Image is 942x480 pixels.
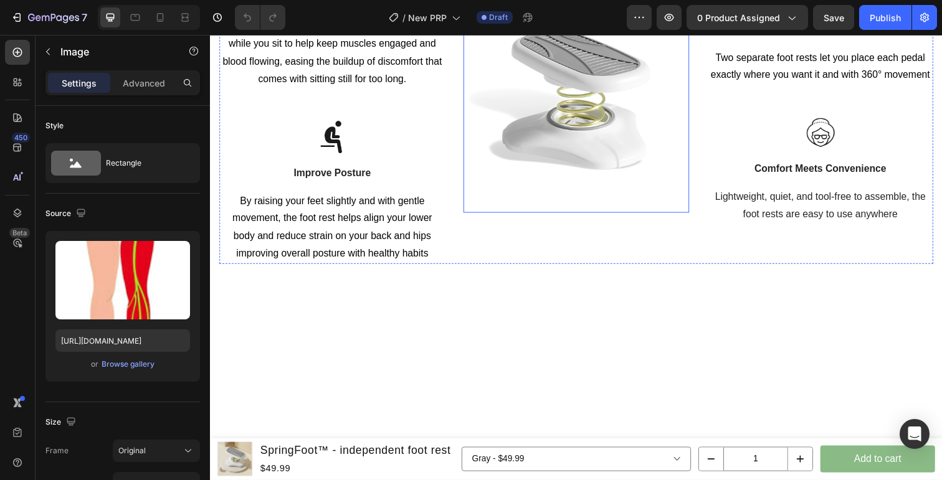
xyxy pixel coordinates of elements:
[11,134,239,149] p: Improve Posture
[50,435,247,451] div: $49.99
[113,440,200,462] button: Original
[62,77,97,90] p: Settings
[509,15,737,51] p: Two separate foot rests let you place each pedal exactly where you want it and with 360° movement
[900,419,930,449] div: Open Intercom Messenger
[657,425,705,443] div: Add to cart
[9,228,30,238] div: Beta
[123,77,165,90] p: Advanced
[509,129,737,144] p: Comfort Meets Convenience
[499,421,524,445] button: decrement
[813,5,854,30] button: Save
[106,149,182,177] div: Rectangle
[102,359,155,370] div: Browse gallery
[55,241,190,319] img: preview-image
[82,10,87,25] p: 7
[859,5,911,30] button: Publish
[210,35,942,480] iframe: Design area
[11,161,239,233] p: By raising your feet slightly and with gentle movement, the foot rest helps align your lower body...
[101,358,155,370] button: Browse gallery
[91,357,98,372] span: or
[45,205,88,222] div: Source
[870,11,901,24] div: Publish
[118,445,146,456] span: Original
[45,120,64,131] div: Style
[5,5,93,30] button: 7
[524,421,590,445] input: quantity
[590,421,615,445] button: increment
[107,86,143,123] img: gempages_556145050740851781-6fb8ef25-98f6-4fcc-9062-bee4ae00b558.png
[687,5,808,30] button: 0 product assigned
[824,12,844,23] span: Save
[235,5,285,30] div: Undo/Redo
[55,329,190,352] input: https://example.com/image.jpg
[402,11,406,24] span: /
[45,414,78,431] div: Size
[12,133,30,143] div: 450
[623,420,740,448] button: Add to cart
[605,82,642,118] img: gempages_556145050740851781-a95c5c3a-bc54-4b8d-a6c9-f695d1968003.png
[697,11,780,24] span: 0 product assigned
[45,445,69,456] label: Frame
[489,12,508,23] span: Draft
[60,44,166,59] p: Image
[509,157,737,193] p: Lightweight, quiet, and tool-free to assemble, the foot rests are easy to use anywhere
[408,11,447,24] span: New PRP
